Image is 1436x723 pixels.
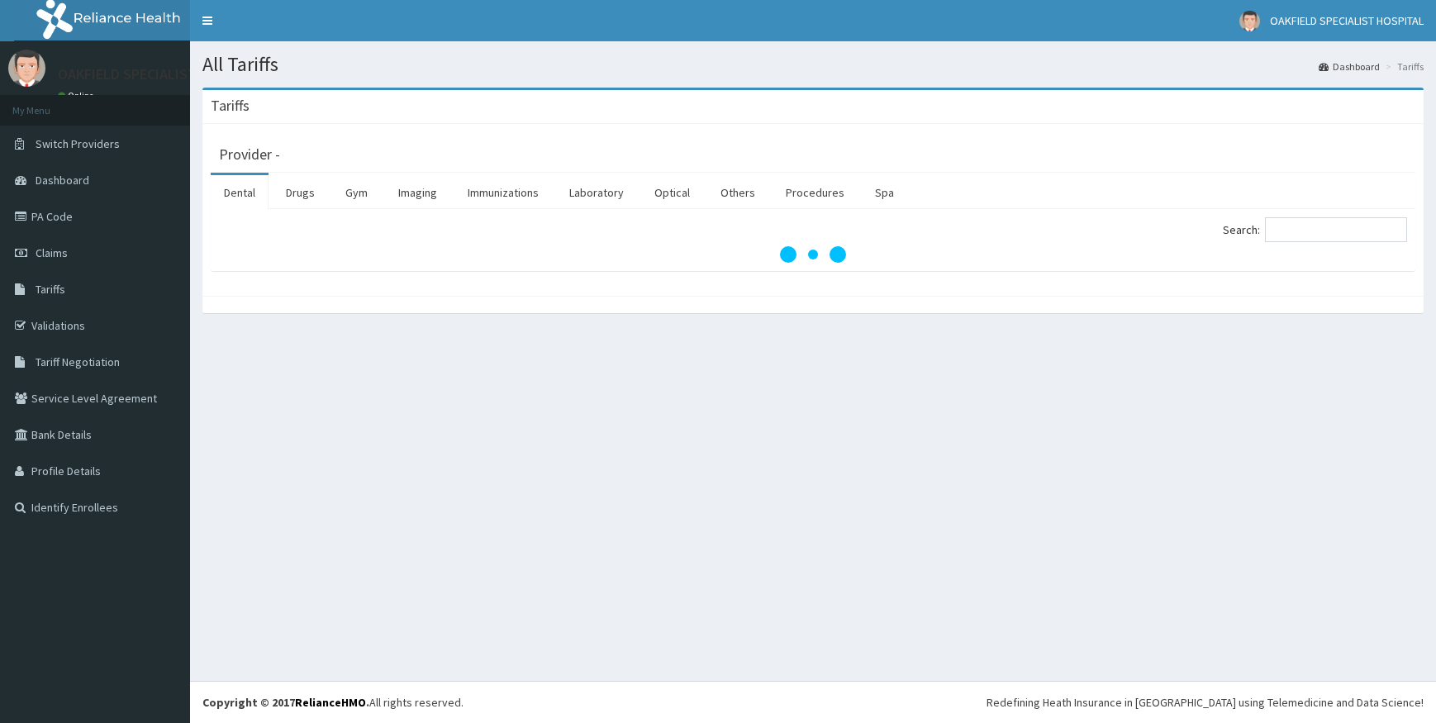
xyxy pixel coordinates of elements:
[36,282,65,297] span: Tariffs
[273,175,328,210] a: Drugs
[36,173,89,188] span: Dashboard
[36,354,120,369] span: Tariff Negotiation
[58,67,264,82] p: OAKFIELD SPECIALIST HOSPITAL
[58,90,97,102] a: Online
[1381,59,1424,74] li: Tariffs
[1239,11,1260,31] img: User Image
[707,175,768,210] a: Others
[36,136,120,151] span: Switch Providers
[211,175,269,210] a: Dental
[385,175,450,210] a: Imaging
[1319,59,1380,74] a: Dashboard
[190,681,1436,723] footer: All rights reserved.
[211,98,250,113] h3: Tariffs
[295,695,366,710] a: RelianceHMO
[773,175,858,210] a: Procedures
[780,221,846,288] svg: audio-loading
[8,50,45,87] img: User Image
[36,245,68,260] span: Claims
[202,695,369,710] strong: Copyright © 2017 .
[556,175,637,210] a: Laboratory
[1270,13,1424,28] span: OAKFIELD SPECIALIST HOSPITAL
[641,175,703,210] a: Optical
[454,175,552,210] a: Immunizations
[1223,217,1407,242] label: Search:
[987,694,1424,711] div: Redefining Heath Insurance in [GEOGRAPHIC_DATA] using Telemedicine and Data Science!
[202,54,1424,75] h1: All Tariffs
[862,175,907,210] a: Spa
[219,147,280,162] h3: Provider -
[332,175,381,210] a: Gym
[1265,217,1407,242] input: Search:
